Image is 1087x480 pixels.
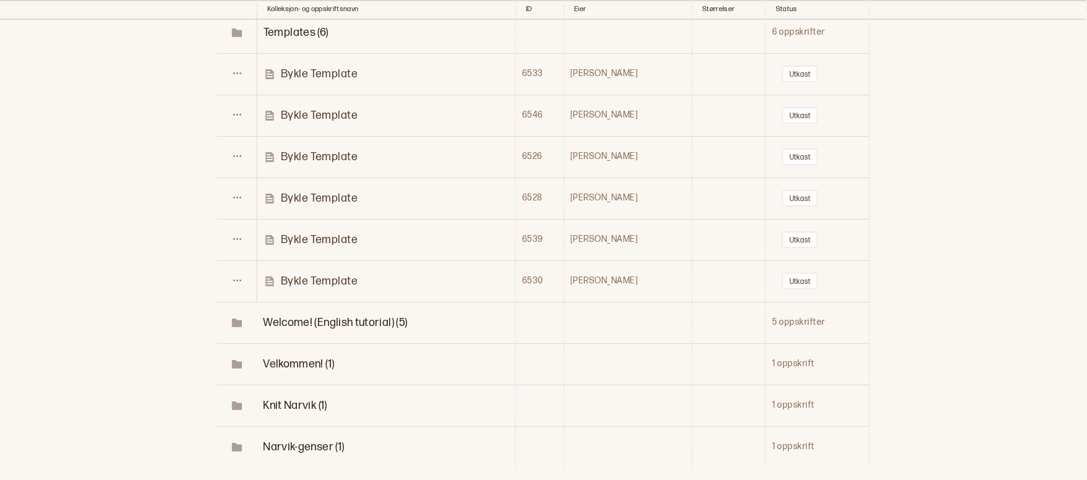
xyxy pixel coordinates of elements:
[263,440,344,453] span: Toggle Row Expanded
[264,67,515,81] a: Bykle Template
[782,231,818,248] button: Utkast
[765,12,869,54] td: 6 oppskrifter
[515,178,564,219] td: 6528
[218,358,256,371] span: Toggle Row Expanded
[515,219,564,260] td: 6539
[218,317,256,329] span: Toggle Row Expanded
[564,260,692,302] td: [PERSON_NAME]
[564,219,692,260] td: [PERSON_NAME]
[264,150,515,164] a: Bykle Template
[281,191,358,205] p: Bykle Template
[782,190,818,207] button: Utkast
[765,385,869,426] td: 1 oppskrift
[782,273,818,289] button: Utkast
[564,53,692,95] td: [PERSON_NAME]
[564,136,692,178] td: [PERSON_NAME]
[765,426,869,468] td: 1 oppskrift
[782,148,818,165] button: Utkast
[782,107,818,124] button: Utkast
[264,274,515,288] a: Bykle Template
[515,260,564,302] td: 6530
[281,274,358,288] p: Bykle Template
[264,108,515,122] a: Bykle Template
[765,343,869,385] td: 1 oppskrift
[263,316,407,329] span: Toggle Row Expanded
[515,53,564,95] td: 6533
[765,302,869,343] td: 5 oppskrifter
[264,191,515,205] a: Bykle Template
[218,400,256,412] span: Toggle Row Expanded
[264,233,515,247] a: Bykle Template
[218,441,256,453] span: Toggle Row Expanded
[263,358,334,371] span: Toggle Row Expanded
[564,95,692,136] td: [PERSON_NAME]
[515,95,564,136] td: 6546
[281,108,358,122] p: Bykle Template
[782,66,818,82] button: Utkast
[264,26,329,39] span: Toggle Row Expanded
[564,178,692,219] td: [PERSON_NAME]
[281,233,358,247] p: Bykle Template
[281,67,358,81] p: Bykle Template
[281,150,358,164] p: Bykle Template
[515,136,564,178] td: 6526
[263,399,327,412] span: Toggle Row Expanded
[218,27,256,39] span: Toggle Row Expanded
